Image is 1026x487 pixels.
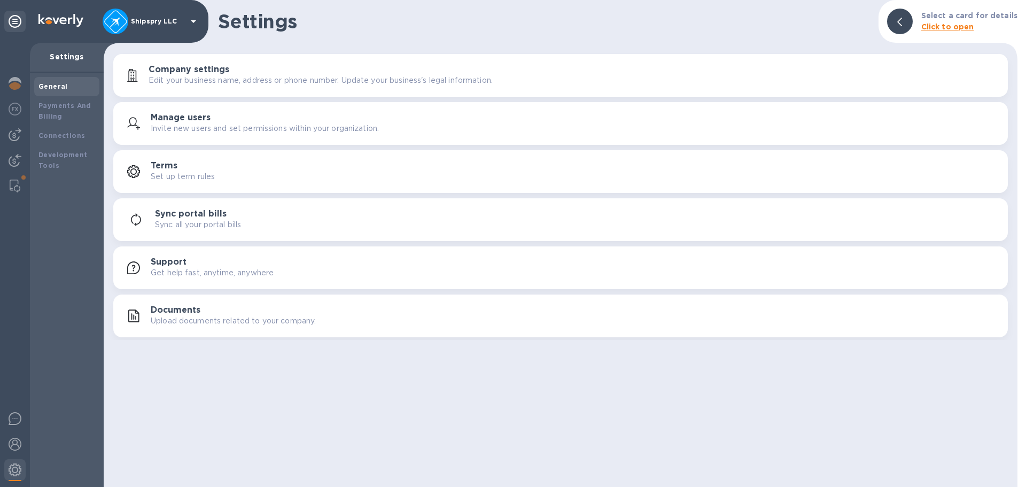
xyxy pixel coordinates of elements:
[151,161,177,171] h3: Terms
[921,11,1017,20] b: Select a card for details
[113,150,1008,193] button: TermsSet up term rules
[151,305,200,315] h3: Documents
[38,82,68,90] b: General
[38,132,85,140] b: Connections
[218,10,870,33] h1: Settings
[151,257,186,267] h3: Support
[149,75,493,86] p: Edit your business name, address or phone number. Update your business's legal information.
[4,11,26,32] div: Unpin categories
[113,54,1008,97] button: Company settingsEdit your business name, address or phone number. Update your business's legal in...
[149,65,229,75] h3: Company settings
[131,18,184,25] p: Shipspry LLC
[9,103,21,115] img: Foreign exchange
[38,102,91,120] b: Payments And Billing
[151,171,215,182] p: Set up term rules
[155,209,227,219] h3: Sync portal bills
[921,22,974,31] b: Click to open
[38,14,83,27] img: Logo
[113,246,1008,289] button: SupportGet help fast, anytime, anywhere
[113,198,1008,241] button: Sync portal billsSync all your portal bills
[151,113,211,123] h3: Manage users
[38,51,95,62] p: Settings
[151,123,379,134] p: Invite new users and set permissions within your organization.
[113,102,1008,145] button: Manage usersInvite new users and set permissions within your organization.
[151,267,274,279] p: Get help fast, anytime, anywhere
[113,295,1008,337] button: DocumentsUpload documents related to your company.
[151,315,316,327] p: Upload documents related to your company.
[155,219,241,230] p: Sync all your portal bills
[38,151,87,169] b: Development Tools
